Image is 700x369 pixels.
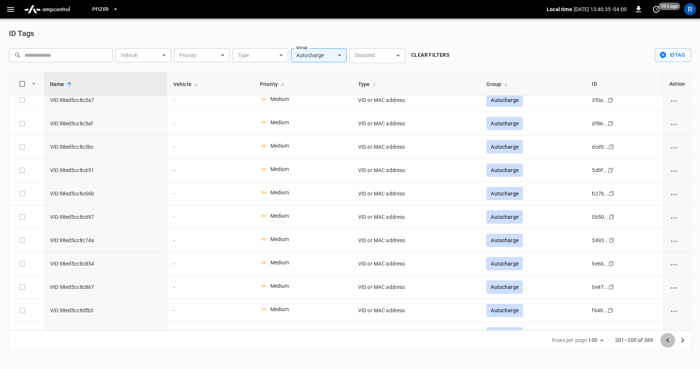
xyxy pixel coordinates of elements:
[660,333,675,348] button: Go to previous page
[669,260,685,267] div: vehicle options
[592,190,609,197] div: b27b...
[669,167,685,174] div: vehicle options
[486,187,523,200] div: Autocharge
[270,189,289,196] div: Medium
[167,252,254,276] td: -
[592,283,608,291] div: 0e47...
[607,306,614,314] div: copy
[167,276,254,299] td: -
[574,6,627,13] p: [DATE] 13:40:35 -04:00
[270,119,289,126] div: Medium
[547,6,572,13] p: Local time
[167,89,254,112] td: -
[352,322,481,346] td: VID or MAC address
[486,234,523,247] div: Autocharge
[167,159,254,182] td: -
[486,210,523,224] div: Autocharge
[167,135,254,159] td: -
[352,182,481,205] td: VID or MAC address
[486,164,523,177] div: Autocharge
[270,165,289,173] div: Medium
[270,235,289,243] div: Medium
[659,3,680,10] span: 10 s ago
[615,336,653,344] p: 201–300 of 369
[352,112,481,135] td: VID or MAC address
[270,259,289,266] div: Medium
[608,190,616,198] div: copy
[352,276,481,299] td: VID or MAC address
[486,257,523,270] div: Autocharge
[608,330,615,338] div: copy
[669,213,685,221] div: vehicle options
[607,119,614,128] div: copy
[669,307,685,314] div: vehicle options
[655,48,691,62] button: idTag
[608,260,615,268] div: copy
[408,48,452,62] button: Clear Filters
[270,306,289,313] div: Medium
[352,89,481,112] td: VID or MAC address
[588,335,606,346] div: 100
[296,45,307,51] label: Group
[592,307,607,314] div: f640...
[9,27,34,39] h6: ID Tags
[167,112,254,135] td: -
[50,260,161,267] span: VID:98ed5cc8c854
[167,205,254,229] td: -
[352,135,481,159] td: VID or MAC address
[352,229,481,252] td: VID or MAC address
[608,283,615,291] div: copy
[684,3,696,15] div: profile-icon
[270,95,289,103] div: Medium
[50,213,161,221] span: VID:98ed5cc8c697
[669,96,685,104] div: vehicle options
[592,96,607,104] div: 3f0a...
[608,236,616,244] div: copy
[352,299,481,322] td: VID or MAC address
[650,3,662,15] button: set refresh interval
[50,167,161,174] span: VID:98ed5cc8c651
[669,237,685,244] div: vehicle options
[486,117,523,130] div: Autocharge
[270,212,289,220] div: Medium
[607,96,614,104] div: copy
[608,213,616,221] div: copy
[669,190,685,197] div: vehicle options
[486,327,523,340] div: Autocharge
[592,260,608,267] div: 9e6b...
[592,143,608,151] div: dcd5...
[167,182,254,205] td: -
[173,80,201,89] span: Vehicle
[291,48,347,62] div: Autocharge
[50,283,161,291] span: VID:98ed5cc8c867
[89,2,121,17] button: Pfizer
[9,72,691,330] div: idTags-table
[486,140,523,154] div: Autocharge
[92,5,109,14] span: Pfizer
[260,80,287,89] span: Priority
[552,336,588,344] p: Rows per page:
[167,299,254,322] td: -
[352,159,481,182] td: VID or MAC address
[21,2,73,16] img: ampcontrol.io logo
[669,283,685,291] div: vehicle options
[167,322,254,346] td: -
[669,120,685,127] div: vehicle options
[270,142,289,149] div: Medium
[675,333,690,348] button: Go to next page
[167,229,254,252] td: -
[50,120,161,127] span: VID:98ed5cc8c5af
[50,96,161,104] span: VID:98ed5cc8c5a7
[586,72,663,96] th: ID
[592,167,607,174] div: 5d9f...
[486,80,511,89] span: Group
[592,120,607,127] div: df86...
[486,304,523,317] div: Autocharge
[592,213,609,221] div: 0b50...
[486,93,523,107] div: Autocharge
[270,329,289,336] div: Medium
[50,190,161,197] span: VID:98ed5cc8c66b
[607,166,614,174] div: copy
[592,237,609,244] div: 3493...
[669,143,685,151] div: vehicle options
